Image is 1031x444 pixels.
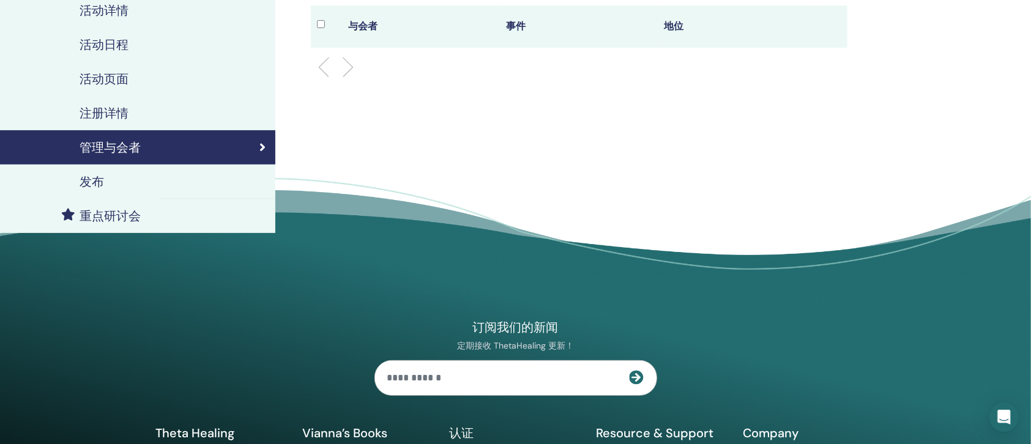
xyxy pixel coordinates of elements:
[80,174,104,189] h4: 发布
[501,6,658,48] th: 事件
[80,140,141,155] h4: 管理与会者
[80,3,128,18] h4: 活动详情
[156,425,288,441] h5: Theta Healing
[303,425,435,441] h5: Vianna’s Books
[450,425,582,442] h5: 认证
[80,209,141,223] h4: 重点研讨会
[80,106,128,120] h4: 注册详情
[80,72,128,86] h4: 活动页面
[743,425,876,441] h5: Company
[989,402,1019,432] div: Open Intercom Messenger
[80,37,128,52] h4: 活动日程
[374,319,657,336] h4: 订阅我们的新闻
[597,425,729,441] h5: Resource & Support
[374,340,657,352] p: 定期接收 ThetaHealing 更新！
[658,6,816,48] th: 地位
[343,6,501,48] th: 与会者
